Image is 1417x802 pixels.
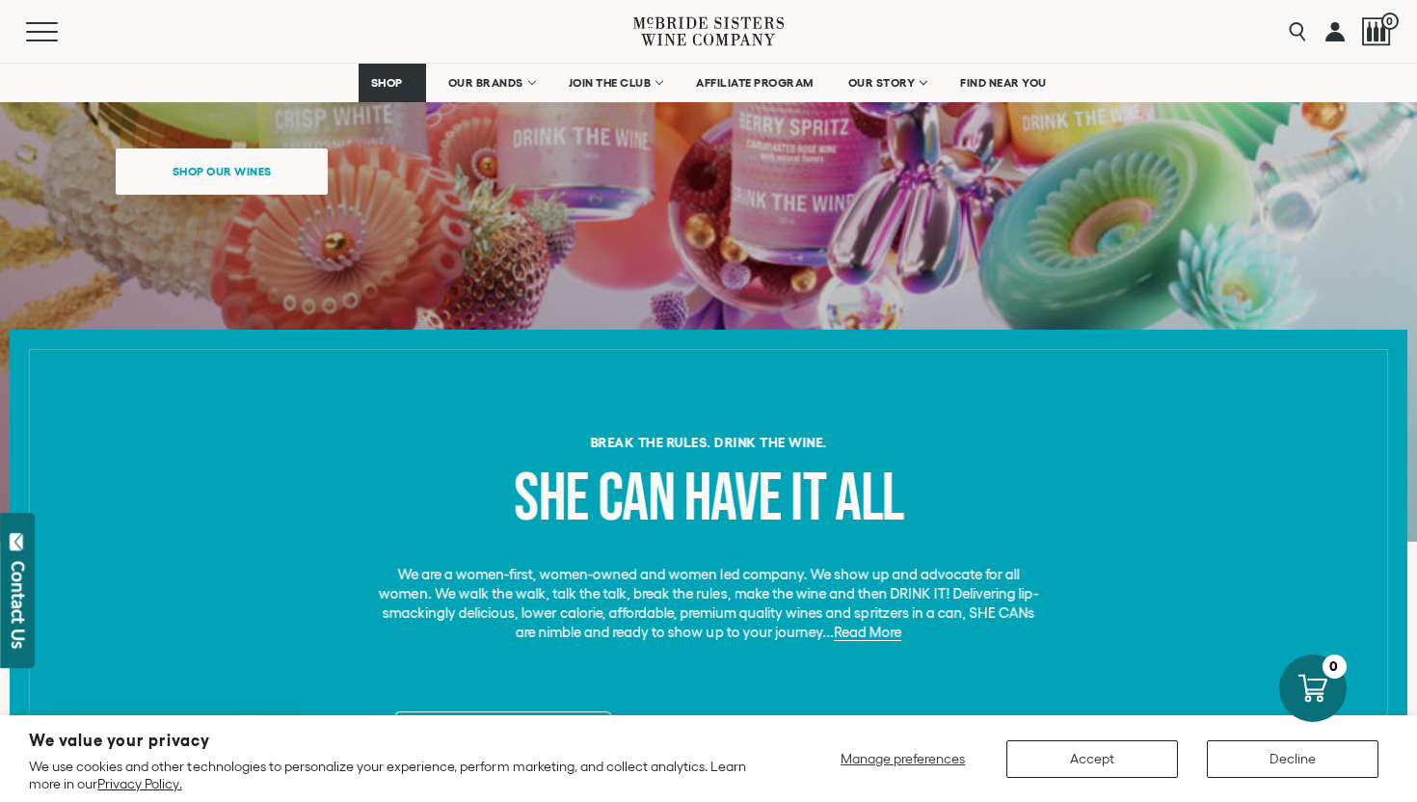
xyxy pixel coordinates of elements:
[24,436,1393,449] h6: Break the rules. Drink the Wine.
[116,148,328,195] a: Shop our wines
[371,76,404,90] span: SHOP
[598,459,675,540] span: can
[29,733,762,749] h2: We value your privacy
[836,64,939,102] a: OUR STORY
[1006,740,1178,778] button: Accept
[696,76,814,90] span: AFFILIATE PROGRAM
[374,565,1043,642] p: We are a women-first, women-owned and women led company. We show up and advocate for all women. W...
[683,64,826,102] a: AFFILIATE PROGRAM
[26,22,95,41] button: Mobile Menu Trigger
[1207,740,1378,778] button: Decline
[683,459,782,540] span: have
[790,459,826,540] span: it
[835,459,903,540] span: all
[834,624,901,641] a: Read More
[1381,13,1399,30] span: 0
[514,459,589,540] span: she
[9,561,28,649] div: Contact Us
[556,64,675,102] a: JOIN THE CLUB
[841,751,965,766] span: Manage preferences
[829,740,977,778] button: Manage preferences
[1323,655,1347,679] div: 0
[359,64,426,102] a: SHOP
[97,776,181,791] a: Privacy Policy.
[948,64,1059,102] a: FIND NEAR YOU
[448,76,523,90] span: OUR BRANDS
[960,76,1047,90] span: FIND NEAR YOU
[569,76,652,90] span: JOIN THE CLUB
[139,152,306,190] span: Shop our wines
[436,64,547,102] a: OUR BRANDS
[848,76,916,90] span: OUR STORY
[29,758,762,792] p: We use cookies and other technologies to personalize your experience, perform marketing, and coll...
